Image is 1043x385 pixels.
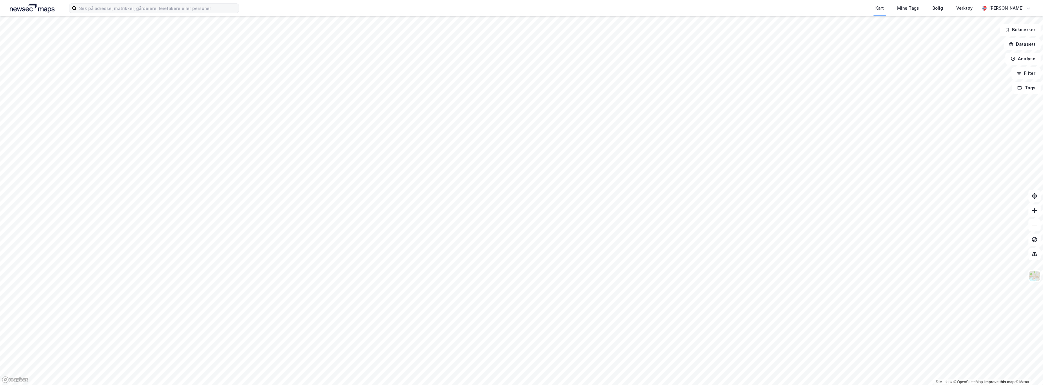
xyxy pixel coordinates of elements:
[2,376,29,383] a: Mapbox homepage
[875,5,884,12] div: Kart
[1011,67,1041,79] button: Filter
[956,5,973,12] div: Verktøy
[936,380,952,384] a: Mapbox
[1000,24,1041,36] button: Bokmerker
[897,5,919,12] div: Mine Tags
[1005,53,1041,65] button: Analyse
[954,380,983,384] a: OpenStreetMap
[984,380,1014,384] a: Improve this map
[1004,38,1041,50] button: Datasett
[989,5,1024,12] div: [PERSON_NAME]
[1012,82,1041,94] button: Tags
[10,4,55,13] img: logo.a4113a55bc3d86da70a041830d287a7e.svg
[1029,270,1040,282] img: Z
[932,5,943,12] div: Bolig
[1013,356,1043,385] iframe: Chat Widget
[77,4,239,13] input: Søk på adresse, matrikkel, gårdeiere, leietakere eller personer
